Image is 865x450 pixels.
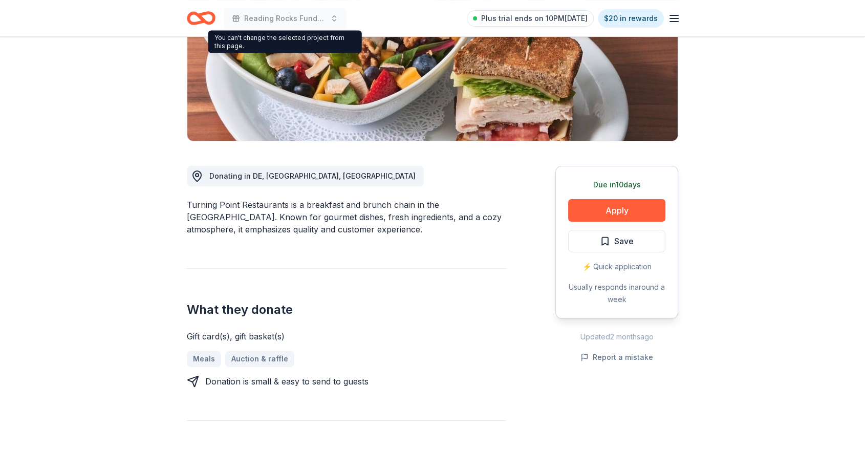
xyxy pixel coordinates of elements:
[555,331,678,343] div: Updated 2 months ago
[481,12,588,25] span: Plus trial ends on 10PM[DATE]
[187,351,221,367] a: Meals
[187,330,506,342] div: Gift card(s), gift basket(s)
[187,6,215,30] a: Home
[568,179,665,191] div: Due in 10 days
[187,199,506,235] div: Turning Point Restaurants is a breakfast and brunch chain in the [GEOGRAPHIC_DATA]. Known for gou...
[568,230,665,252] button: Save
[205,375,369,388] div: Donation is small & easy to send to guests
[568,199,665,222] button: Apply
[568,281,665,306] div: Usually responds in around a week
[209,172,416,180] span: Donating in DE, [GEOGRAPHIC_DATA], [GEOGRAPHIC_DATA]
[187,302,506,318] h2: What they donate
[244,12,326,25] span: Reading Rocks Fundraiser
[580,351,653,363] button: Report a mistake
[614,234,634,248] span: Save
[467,10,594,27] a: Plus trial ends on 10PM[DATE]
[568,261,665,273] div: ⚡️ Quick application
[224,8,347,29] button: Reading Rocks Fundraiser
[225,351,294,367] a: Auction & raffle
[208,31,362,53] div: You can't change the selected project from this page.
[598,9,664,28] a: $20 in rewards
